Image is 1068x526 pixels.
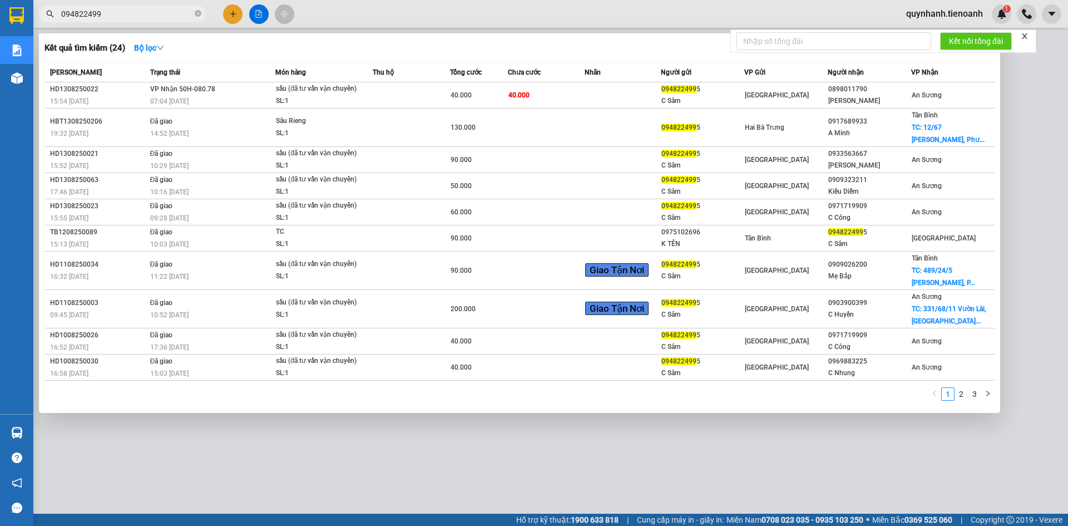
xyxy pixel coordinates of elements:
[276,200,359,212] div: sầu (đã tư vấn vận chuyển)
[745,234,771,242] span: Tân Bình
[125,39,173,57] button: Bộ lọcdown
[50,330,147,341] div: HD1008250026
[150,357,173,365] span: Đã giao
[11,427,23,439] img: warehouse-icon
[661,367,744,379] div: C Sâm
[195,9,201,19] span: close-circle
[911,68,938,76] span: VP Nhận
[912,124,985,144] span: TC: 12/67 [PERSON_NAME], Phư...
[828,227,911,238] div: 5
[955,387,968,401] li: 2
[50,200,147,212] div: HD1308250023
[46,10,54,18] span: search
[828,116,911,127] div: 0917689933
[276,238,359,250] div: SL: 1
[985,390,991,397] span: right
[150,68,180,76] span: Trạng thái
[156,44,164,52] span: down
[928,387,941,401] button: left
[134,43,164,52] strong: Bộ lọc
[828,330,911,341] div: 0971719909
[661,122,744,134] div: 5
[508,91,530,99] span: 40.000
[276,148,359,160] div: sầu (đã tư vấn vận chuyển)
[661,85,696,93] span: 094822499
[912,293,942,301] span: An Sương
[949,35,1003,47] span: Kết nối tổng đài
[276,309,359,321] div: SL: 1
[941,387,955,401] li: 1
[150,260,173,268] span: Đã giao
[828,271,911,282] div: Mẹ Bắp
[276,95,359,107] div: SL: 1
[1021,32,1029,40] span: close
[661,148,744,160] div: 5
[912,234,976,242] span: [GEOGRAPHIC_DATA]
[44,42,125,54] h3: Kết quả tìm kiếm ( 24 )
[50,214,88,222] span: 15:55 [DATE]
[373,68,394,76] span: Thu hộ
[968,388,981,400] a: 3
[150,240,189,248] span: 10:03 [DATE]
[451,156,472,164] span: 90.000
[195,10,201,17] span: close-circle
[828,174,911,186] div: 0909323211
[912,91,942,99] span: An Sương
[50,83,147,95] div: HD1308250022
[150,311,189,319] span: 10:52 [DATE]
[451,208,472,216] span: 60.000
[912,305,986,325] span: TC: 331/68/11 Vườn Lài, [GEOGRAPHIC_DATA]...
[150,331,173,339] span: Đã giao
[150,188,189,196] span: 10:16 [DATE]
[912,208,942,216] span: An Sương
[828,200,911,212] div: 0971719909
[661,68,691,76] span: Người gửi
[451,91,472,99] span: 40.000
[928,387,941,401] li: Previous Page
[150,273,189,281] span: 11:22 [DATE]
[50,97,88,105] span: 15:54 [DATE]
[276,127,359,140] div: SL: 1
[828,341,911,353] div: C Công
[661,186,744,198] div: C Sâm
[745,337,809,345] span: [GEOGRAPHIC_DATA]
[661,297,744,309] div: 5
[150,343,189,351] span: 17:36 [DATE]
[50,188,88,196] span: 17:46 [DATE]
[451,267,472,274] span: 90.000
[661,212,744,224] div: C Sâm
[50,343,88,351] span: 16:52 [DATE]
[508,68,541,76] span: Chưa cước
[585,68,601,76] span: Nhãn
[451,363,472,371] span: 40.000
[912,156,942,164] span: An Sương
[828,228,863,236] span: 094822499
[968,387,981,401] li: 3
[745,91,809,99] span: [GEOGRAPHIC_DATA]
[12,503,22,513] span: message
[828,148,911,160] div: 0933563667
[661,341,744,353] div: C Sâm
[150,299,173,307] span: Đã giao
[450,68,482,76] span: Tổng cước
[50,148,147,160] div: HD1308250021
[661,238,744,250] div: K TÊN
[12,453,22,463] span: question-circle
[661,330,744,341] div: 5
[745,305,809,313] span: [GEOGRAPHIC_DATA]
[50,162,88,170] span: 15:52 [DATE]
[276,160,359,172] div: SL: 1
[745,208,809,216] span: [GEOGRAPHIC_DATA]
[50,297,147,309] div: HD1108250003
[50,174,147,186] div: HD1308250063
[61,8,192,20] input: Tìm tên, số ĐT hoặc mã đơn
[150,97,189,105] span: 07:04 [DATE]
[50,116,147,127] div: HBT1308250206
[745,182,809,190] span: [GEOGRAPHIC_DATA]
[661,174,744,186] div: 5
[828,160,911,171] div: [PERSON_NAME]
[276,174,359,186] div: sầu (đã tư vấn vận chuyển)
[828,367,911,379] div: C Nhung
[828,83,911,95] div: 0898011790
[661,299,696,307] span: 094822499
